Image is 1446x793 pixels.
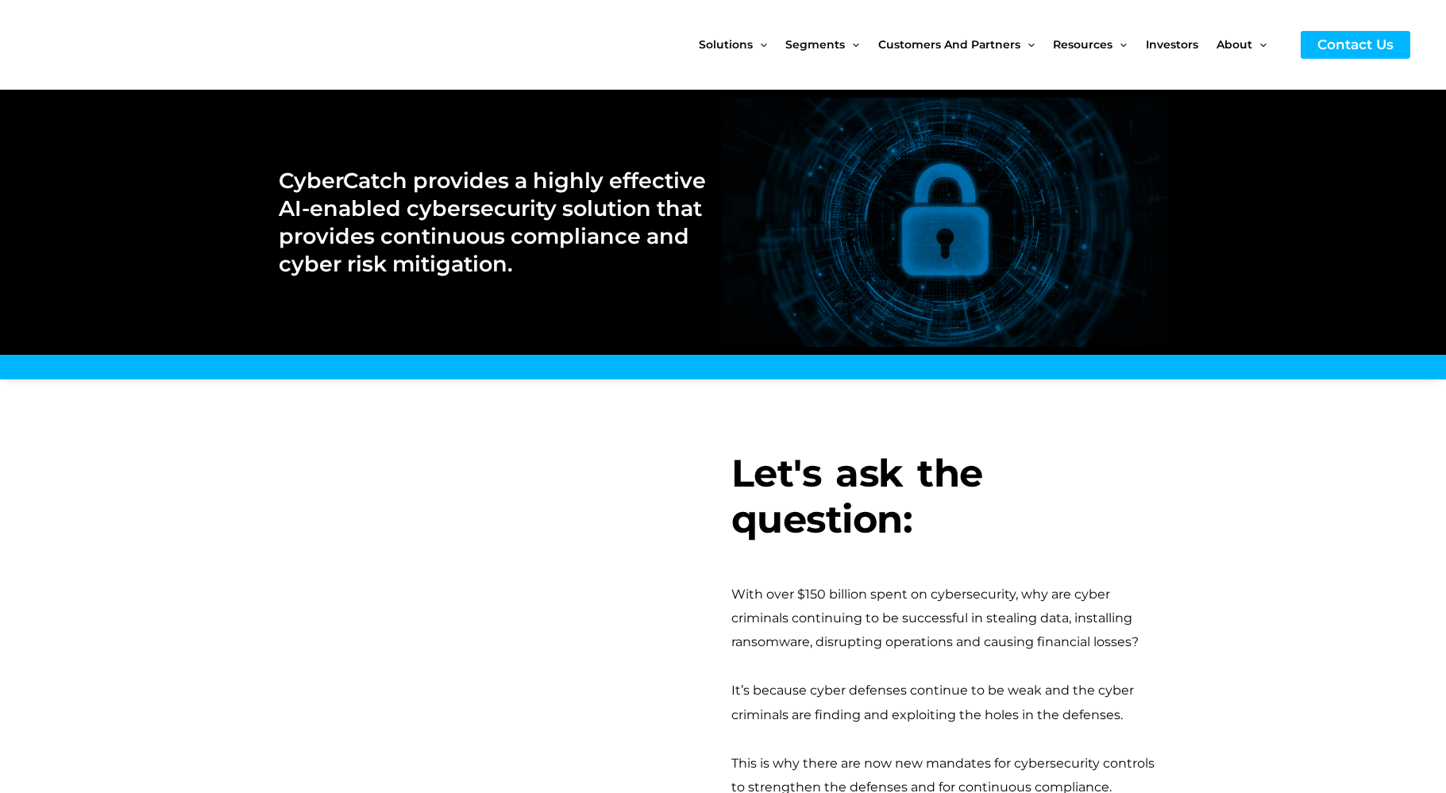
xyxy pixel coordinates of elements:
[753,11,767,78] span: Menu Toggle
[1146,11,1217,78] a: Investors
[1020,11,1035,78] span: Menu Toggle
[28,12,218,78] img: CyberCatch
[1301,31,1410,59] a: Contact Us
[279,167,707,278] h2: CyberCatch provides a highly effective AI-enabled cybersecurity solution that provides continuous...
[1217,11,1252,78] span: About
[878,11,1020,78] span: Customers and Partners
[1146,11,1198,78] span: Investors
[1252,11,1267,78] span: Menu Toggle
[731,679,1168,727] div: It’s because cyber defenses continue to be weak and the cyber criminals are finding and exploitin...
[731,583,1168,655] div: With over $150 billion spent on cybersecurity, why are cyber criminals continuing to be successfu...
[1053,11,1112,78] span: Resources
[845,11,859,78] span: Menu Toggle
[699,11,1285,78] nav: Site Navigation: New Main Menu
[731,451,1168,542] h3: Let's ask the question:
[1112,11,1127,78] span: Menu Toggle
[785,11,845,78] span: Segments
[699,11,753,78] span: Solutions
